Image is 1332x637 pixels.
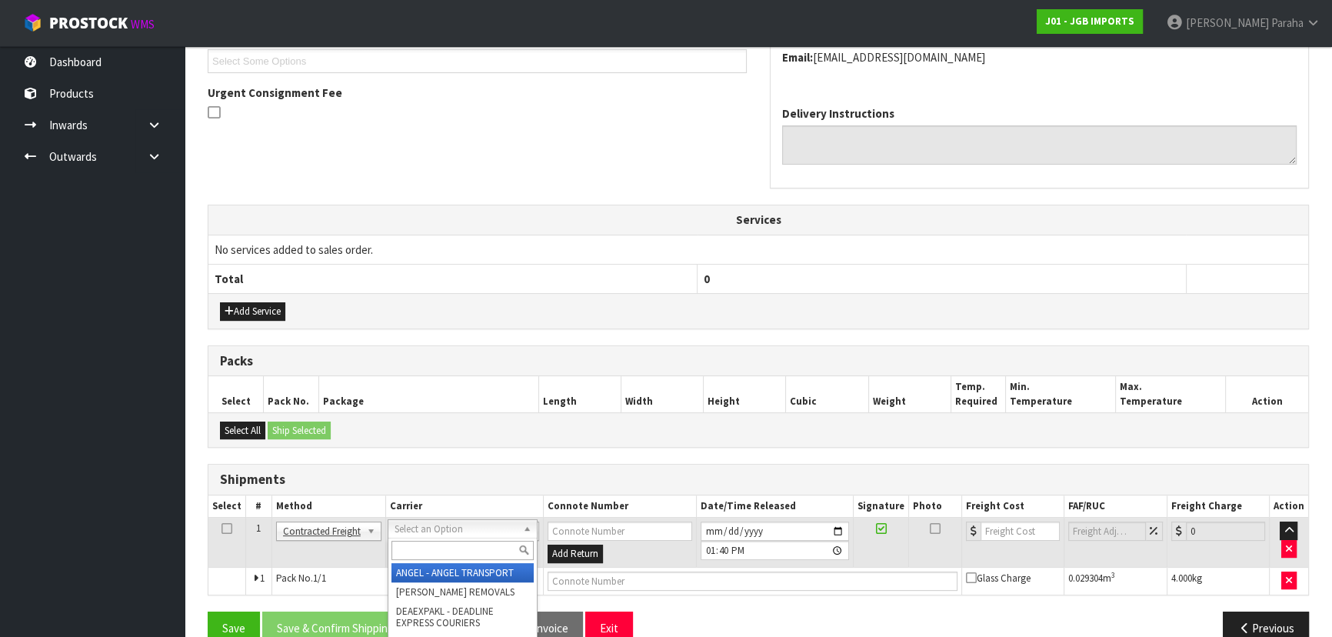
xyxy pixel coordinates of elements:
[1167,495,1270,518] th: Freight Charge
[1186,522,1265,541] input: Freight Charge
[318,376,538,412] th: Package
[220,472,1297,487] h3: Shipments
[786,376,868,412] th: Cubic
[782,33,1297,66] address: 03 236 7988 [EMAIL_ADDRESS][DOMAIN_NAME]
[961,495,1064,518] th: Freight Cost
[548,522,692,541] input: Connote Number
[268,422,331,440] button: Ship Selected
[208,205,1308,235] th: Services
[391,602,534,632] li: DEAEXPAKL - DEADLINE EXPRESS COURIERS
[854,495,909,518] th: Signature
[246,495,272,518] th: #
[696,495,853,518] th: Date/Time Released
[868,376,951,412] th: Weight
[208,235,1308,264] td: No services added to sales order.
[208,376,264,412] th: Select
[1006,376,1116,412] th: Min. Temperature
[1045,15,1134,28] strong: J01 - JGB IMPORTS
[23,13,42,32] img: cube-alt.png
[1037,9,1143,34] a: J01 - JGB IMPORTS
[1064,567,1167,595] td: m
[704,272,710,286] span: 0
[220,422,265,440] button: Select All
[1068,522,1147,541] input: Freight Adjustment
[543,495,696,518] th: Connote Number
[208,495,246,518] th: Select
[1068,572,1103,585] span: 0.029304
[391,582,534,602] li: [PERSON_NAME] REMOVALS
[1171,572,1192,585] span: 4.000
[951,376,1006,412] th: Temp. Required
[782,34,820,48] strong: phone
[1271,15,1304,30] span: Paraha
[621,376,703,412] th: Width
[395,520,517,539] span: Select an Option
[548,572,957,591] input: Connote Number
[220,354,1297,369] h3: Packs
[704,376,786,412] th: Height
[909,495,962,518] th: Photo
[1064,495,1167,518] th: FAF/RUC
[1167,567,1270,595] td: kg
[782,105,894,122] label: Delivery Instructions
[271,495,385,518] th: Method
[131,17,155,32] small: WMS
[782,50,813,65] strong: email
[220,302,285,321] button: Add Service
[283,522,361,541] span: Contracted Freight
[1186,15,1269,30] span: [PERSON_NAME]
[271,567,543,595] td: Pack No.
[49,13,128,33] span: ProStock
[1111,570,1115,580] sup: 3
[548,545,603,563] button: Add Return
[385,495,543,518] th: Carrier
[208,85,342,101] label: Urgent Consignment Fee
[1226,376,1308,412] th: Action
[981,522,1060,541] input: Freight Cost
[264,376,319,412] th: Pack No.
[538,376,621,412] th: Length
[1116,376,1226,412] th: Max. Temperature
[260,572,265,585] span: 1
[966,572,1031,585] span: Glass Charge
[1269,495,1308,518] th: Action
[256,522,261,535] span: 1
[313,572,326,585] span: 1/1
[391,563,534,582] li: ANGEL - ANGEL TRANSPORT
[208,265,698,294] th: Total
